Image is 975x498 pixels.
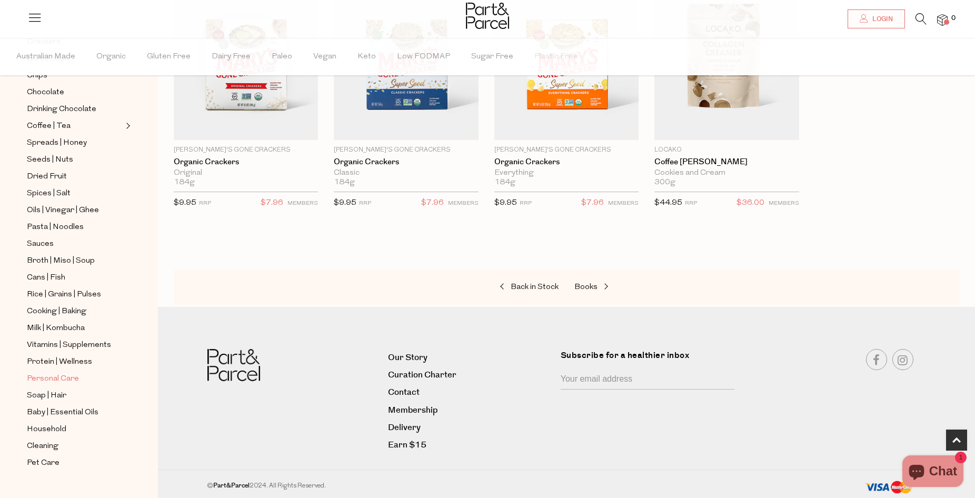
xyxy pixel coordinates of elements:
span: $9.95 [174,199,196,207]
a: Cooking | Baking [27,305,123,318]
a: Coffee [PERSON_NAME] [654,157,799,167]
a: Contact [388,385,553,400]
div: Cookies and Cream [654,168,799,178]
a: Cleaning [27,440,123,453]
span: Paleo [272,38,292,75]
span: Coffee | Tea [27,120,71,133]
a: 0 [937,14,948,25]
span: Rice | Grains | Pulses [27,288,101,301]
span: Pet Care [27,457,59,470]
a: Coffee | Tea [27,119,123,133]
input: Your email address [561,370,735,390]
inbox-online-store-chat: Shopify online store chat [899,455,967,490]
span: Sugar Free [471,38,513,75]
span: 184g [494,178,515,187]
span: Soap | Hair [27,390,66,402]
label: Subscribe for a healthier inbox [561,349,741,370]
span: Dried Fruit [27,171,67,183]
a: Pasta | Noodles [27,221,123,234]
span: Cleaning [27,440,58,453]
span: Baby | Essential Oils [27,406,98,419]
span: Organic [96,38,126,75]
a: Organic Crackers [334,157,478,167]
small: RRP [359,201,371,206]
a: Pet Care [27,456,123,470]
span: Back in Stock [511,283,559,291]
a: Baby | Essential Oils [27,406,123,419]
span: Dairy Free [212,38,251,75]
span: Vitamins | Supplements [27,339,111,352]
span: Milk | Kombucha [27,322,85,335]
span: Gluten Free [147,38,191,75]
a: Membership [388,403,553,417]
span: Australian Made [16,38,75,75]
a: Drinking Chocolate [27,103,123,116]
a: Books [574,281,680,294]
a: Delivery [388,421,553,435]
small: RRP [199,201,211,206]
span: 0 [949,14,958,23]
div: Classic [334,168,478,178]
p: [PERSON_NAME]'s Gone Crackers [334,145,478,155]
a: Chips [27,69,123,82]
span: Broth | Miso | Soup [27,255,95,267]
a: Dried Fruit [27,170,123,183]
span: Drinking Chocolate [27,103,96,116]
span: 184g [174,178,195,187]
small: MEMBERS [287,201,318,206]
div: Original [174,168,318,178]
span: Personal Care [27,373,79,385]
a: Rice | Grains | Pulses [27,288,123,301]
span: $7.96 [581,196,604,210]
a: Broth | Miso | Soup [27,254,123,267]
p: [PERSON_NAME]'s Gone Crackers [494,145,639,155]
span: Cooking | Baking [27,305,86,318]
span: Household [27,423,66,436]
a: Organic Crackers [494,157,639,167]
img: Part&Parcel [207,349,260,381]
a: Earn $15 [388,438,553,452]
a: Milk | Kombucha [27,322,123,335]
a: Oils | Vinegar | Ghee [27,204,123,217]
a: Organic Crackers [174,157,318,167]
p: [PERSON_NAME]'s Gone Crackers [174,145,318,155]
small: MEMBERS [608,201,639,206]
img: Part&Parcel [466,3,509,29]
a: Soap | Hair [27,389,123,402]
span: $44.95 [654,199,682,207]
span: Plastic Free [534,38,578,75]
span: Low FODMAP [397,38,450,75]
span: Oils | Vinegar | Ghee [27,204,99,217]
span: Keto [357,38,376,75]
b: Part&Parcel [213,481,250,490]
a: Login [848,9,905,28]
span: Seeds | Nuts [27,154,73,166]
a: Curation Charter [388,368,553,382]
a: Our Story [388,351,553,365]
p: Locako [654,145,799,155]
div: Everything [494,168,639,178]
a: Back in Stock [453,281,559,294]
div: © 2024. All Rights Reserved. [207,481,755,491]
span: $36.00 [737,196,764,210]
span: Chips [27,69,47,82]
span: Books [574,283,598,291]
span: Cans | Fish [27,272,65,284]
a: Cans | Fish [27,271,123,284]
span: Protein | Wellness [27,356,92,368]
a: Protein | Wellness [27,355,123,368]
a: Sauces [27,237,123,251]
span: 184g [334,178,355,187]
span: Chocolate [27,86,64,99]
span: $7.96 [261,196,283,210]
span: Vegan [313,38,336,75]
a: Spices | Salt [27,187,123,200]
span: Login [870,15,893,24]
span: Pasta | Noodles [27,221,84,234]
span: $9.95 [494,199,517,207]
img: payment-methods.png [865,481,912,494]
button: Expand/Collapse Coffee | Tea [123,119,131,132]
small: RRP [520,201,532,206]
a: Household [27,423,123,436]
span: 300g [654,178,675,187]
